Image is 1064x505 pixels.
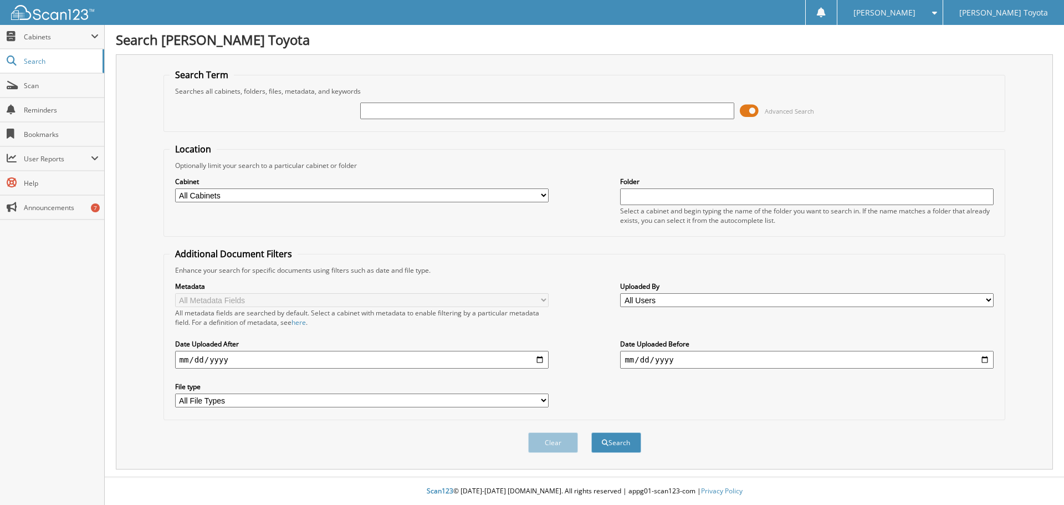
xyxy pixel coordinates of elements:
label: Cabinet [175,177,549,186]
div: 7 [91,203,100,212]
a: here [291,318,306,327]
label: Folder [620,177,994,186]
div: Select a cabinet and begin typing the name of the folder you want to search in. If the name match... [620,206,994,225]
div: © [DATE]-[DATE] [DOMAIN_NAME]. All rights reserved | appg01-scan123-com | [105,478,1064,505]
span: Help [24,178,99,188]
span: Scan [24,81,99,90]
span: User Reports [24,154,91,164]
span: Cabinets [24,32,91,42]
h1: Search [PERSON_NAME] Toyota [116,30,1053,49]
span: Reminders [24,105,99,115]
div: Searches all cabinets, folders, files, metadata, and keywords [170,86,1000,96]
img: scan123-logo-white.svg [11,5,94,20]
label: Date Uploaded Before [620,339,994,349]
legend: Search Term [170,69,234,81]
a: Privacy Policy [701,486,743,496]
span: [PERSON_NAME] [853,9,915,16]
label: File type [175,382,549,391]
div: All metadata fields are searched by default. Select a cabinet with metadata to enable filtering b... [175,308,549,327]
span: Advanced Search [765,107,814,115]
input: end [620,351,994,369]
legend: Additional Document Filters [170,248,298,260]
legend: Location [170,143,217,155]
label: Date Uploaded After [175,339,549,349]
div: Enhance your search for specific documents using filters such as date and file type. [170,266,1000,275]
input: start [175,351,549,369]
span: Search [24,57,97,66]
label: Metadata [175,282,549,291]
span: Announcements [24,203,99,212]
label: Uploaded By [620,282,994,291]
div: Optionally limit your search to a particular cabinet or folder [170,161,1000,170]
button: Search [591,432,641,453]
span: Bookmarks [24,130,99,139]
span: [PERSON_NAME] Toyota [959,9,1048,16]
span: Scan123 [427,486,453,496]
button: Clear [528,432,578,453]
